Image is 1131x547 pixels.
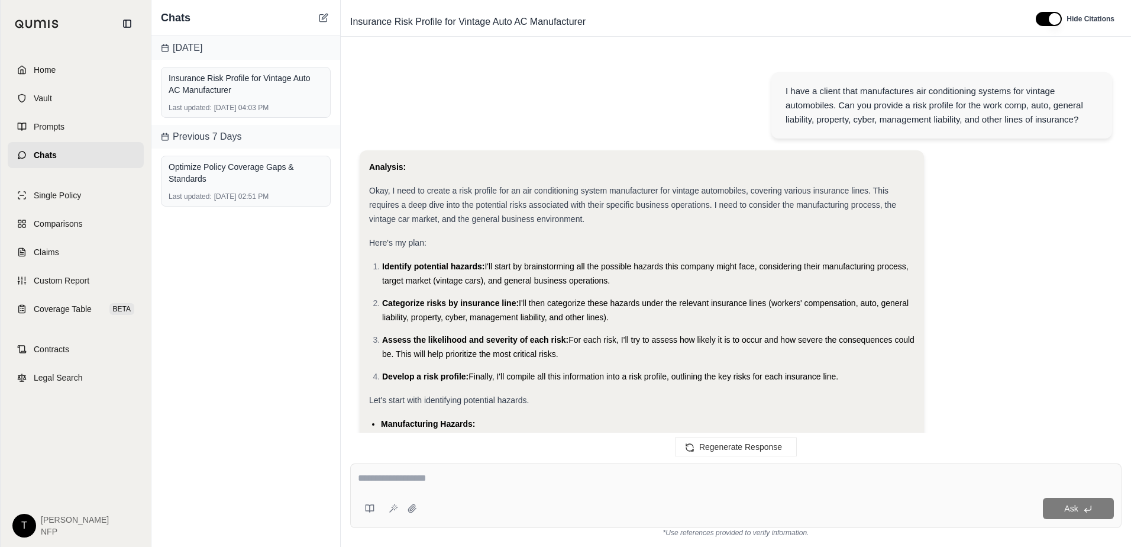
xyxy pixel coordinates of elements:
[382,262,484,271] span: Identify potential hazards:
[675,437,797,456] button: Regenerate Response
[369,162,406,172] strong: Analysis:
[369,186,896,224] span: Okay, I need to create a risk profile for an air conditioning system manufacturer for vintage aut...
[34,189,81,201] span: Single Policy
[34,149,57,161] span: Chats
[8,142,144,168] a: Chats
[12,514,36,538] div: T
[109,303,134,315] span: BETA
[369,238,426,247] span: Here's my plan:
[786,84,1098,127] div: I have a client that manufactures air conditioning systems for vintage automobiles. Can you provi...
[169,192,323,201] div: [DATE] 02:51 PM
[34,275,89,287] span: Custom Report
[8,85,144,111] a: Vault
[118,14,137,33] button: Collapse sidebar
[34,372,83,384] span: Legal Search
[8,114,144,140] a: Prompts
[468,372,838,381] span: Finally, I'll compile all this information into a risk profile, outlining the key risks for each ...
[34,303,92,315] span: Coverage Table
[169,103,323,112] div: [DATE] 04:03 PM
[161,9,190,26] span: Chats
[1043,498,1114,519] button: Ask
[382,262,909,285] span: I'll start by brainstorming all the possible hazards this company might face, considering their m...
[169,72,323,96] div: Insurance Risk Profile for Vintage Auto AC Manufacturer
[41,526,109,538] span: NFP
[382,372,468,381] span: Develop a risk profile:
[8,336,144,362] a: Contracts
[350,528,1122,538] div: *Use references provided to verify information.
[8,182,144,208] a: Single Policy
[151,36,340,60] div: [DATE]
[151,125,340,149] div: Previous 7 Days
[382,335,568,345] span: Assess the likelihood and severity of each risk:
[345,12,590,31] span: Insurance Risk Profile for Vintage Auto AC Manufacturer
[8,296,144,322] a: Coverage TableBETA
[169,192,212,201] span: Last updated:
[382,298,519,308] span: Categorize risks by insurance line:
[169,103,212,112] span: Last updated:
[8,268,144,294] a: Custom Report
[169,161,323,185] div: Optimize Policy Coverage Gaps & Standards
[34,121,64,133] span: Prompts
[8,365,144,391] a: Legal Search
[34,64,56,76] span: Home
[382,298,909,322] span: I'll then categorize these hazards under the relevant insurance lines (workers' compensation, aut...
[382,335,915,359] span: For each risk, I'll try to assess how likely it is to occur and how severe the consequences could...
[8,239,144,265] a: Claims
[41,514,109,526] span: [PERSON_NAME]
[1067,14,1114,24] span: Hide Citations
[34,218,82,230] span: Comparisons
[34,246,59,258] span: Claims
[381,419,475,429] span: Manufacturing Hazards:
[34,92,52,104] span: Vault
[1064,504,1078,513] span: Ask
[15,20,59,28] img: Qumis Logo
[8,211,144,237] a: Comparisons
[345,12,1022,31] div: Edit Title
[34,343,69,355] span: Contracts
[316,11,331,25] button: New Chat
[369,395,529,405] span: Let's start with identifying potential hazards.
[699,442,782,452] span: Regenerate Response
[8,57,144,83] a: Home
